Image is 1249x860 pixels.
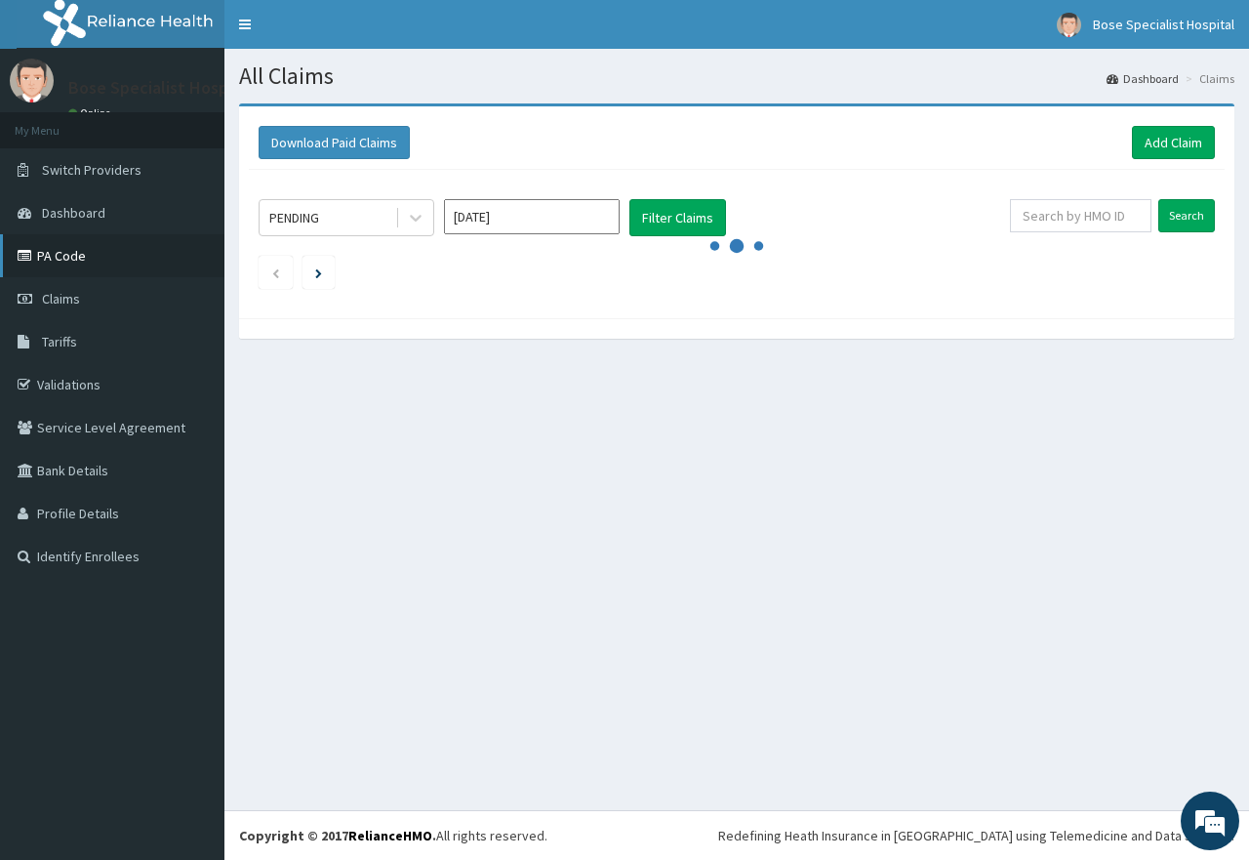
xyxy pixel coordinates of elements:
li: Claims [1181,70,1234,87]
h1: All Claims [239,63,1234,89]
button: Download Paid Claims [259,126,410,159]
div: PENDING [269,208,319,227]
footer: All rights reserved. [224,810,1249,860]
span: Claims [42,290,80,307]
svg: audio-loading [707,217,766,275]
a: Online [68,106,115,120]
span: Tariffs [42,333,77,350]
a: Add Claim [1132,126,1215,159]
a: RelianceHMO [348,827,432,844]
div: Redefining Heath Insurance in [GEOGRAPHIC_DATA] using Telemedicine and Data Science! [718,826,1234,845]
p: Bose Specialist Hospital [68,79,254,97]
span: Dashboard [42,204,105,222]
a: Dashboard [1107,70,1179,87]
button: Filter Claims [629,199,726,236]
a: Next page [315,264,322,281]
img: User Image [1057,13,1081,37]
input: Search by HMO ID [1010,199,1151,232]
span: Bose Specialist Hospital [1093,16,1234,33]
span: Switch Providers [42,161,141,179]
strong: Copyright © 2017 . [239,827,436,844]
input: Select Month and Year [444,199,620,234]
a: Previous page [271,264,280,281]
img: User Image [10,59,54,102]
input: Search [1158,199,1215,232]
